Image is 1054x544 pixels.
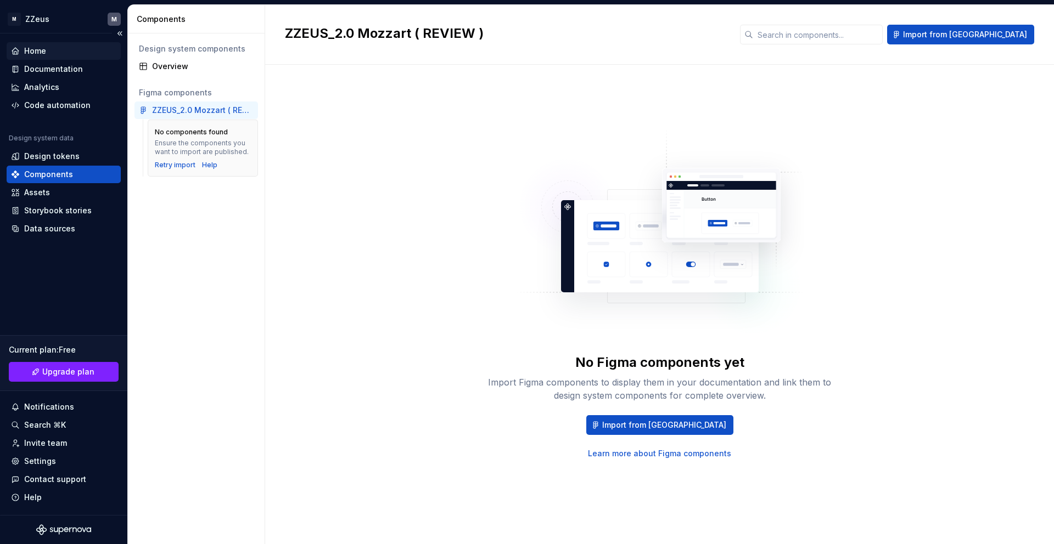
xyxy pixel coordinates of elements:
div: M [111,15,117,24]
div: Code automation [24,100,91,111]
div: Ensure the components you want to import are published. [155,139,251,156]
a: Settings [7,452,121,470]
div: Components [137,14,260,25]
div: Storybook stories [24,205,92,216]
div: Figma components [139,87,254,98]
a: Invite team [7,434,121,452]
span: Import from [GEOGRAPHIC_DATA] [602,420,726,430]
div: No Figma components yet [575,354,744,371]
a: Overview [134,58,258,75]
div: Help [24,492,42,503]
a: Learn more about Figma components [588,448,731,459]
div: Design system data [9,134,74,143]
button: Collapse sidebar [112,26,127,41]
div: Data sources [24,223,75,234]
div: Invite team [24,438,67,449]
a: Analytics [7,78,121,96]
div: Settings [24,456,56,467]
div: Contact support [24,474,86,485]
a: Design tokens [7,148,121,165]
div: Overview [152,61,254,72]
div: Design system components [139,43,254,54]
div: Analytics [24,82,59,93]
button: Contact support [7,471,121,488]
a: Help [202,161,217,169]
div: ZZeus [25,14,49,25]
svg: Supernova Logo [36,524,91,535]
button: Notifications [7,398,121,416]
div: Current plan : Free [9,344,119,355]
div: Search ⌘K [24,420,66,430]
button: Help [7,489,121,506]
a: Storybook stories [7,202,121,219]
a: Home [7,42,121,60]
a: ZZEUS_2.0 Mozzart ( REVIEW ) [134,101,258,119]
div: No components found [155,128,228,137]
a: Data sources [7,220,121,237]
button: Retry import [155,161,195,169]
div: M [8,13,21,26]
div: Notifications [24,401,74,412]
div: Documentation [24,64,83,75]
a: Components [7,166,121,183]
div: Home [24,46,46,56]
button: MZZeusM [2,7,125,31]
a: Code automation [7,97,121,114]
button: Import from [GEOGRAPHIC_DATA] [586,415,733,435]
input: Search in components... [753,25,883,44]
button: Search ⌘K [7,416,121,434]
div: Assets [24,187,50,198]
div: Components [24,169,73,180]
div: ZZEUS_2.0 Mozzart ( REVIEW ) [152,105,254,116]
h2: ZZEUS_2.0 Mozzart ( REVIEW ) [285,25,727,42]
a: Assets [7,184,121,201]
span: Import from [GEOGRAPHIC_DATA] [903,29,1027,40]
button: Import from [GEOGRAPHIC_DATA] [887,25,1034,44]
span: Upgrade plan [42,366,94,377]
div: Design tokens [24,151,80,162]
div: Import Figma components to display them in your documentation and link them to design system comp... [484,376,836,402]
a: Upgrade plan [9,362,119,382]
a: Documentation [7,60,121,78]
